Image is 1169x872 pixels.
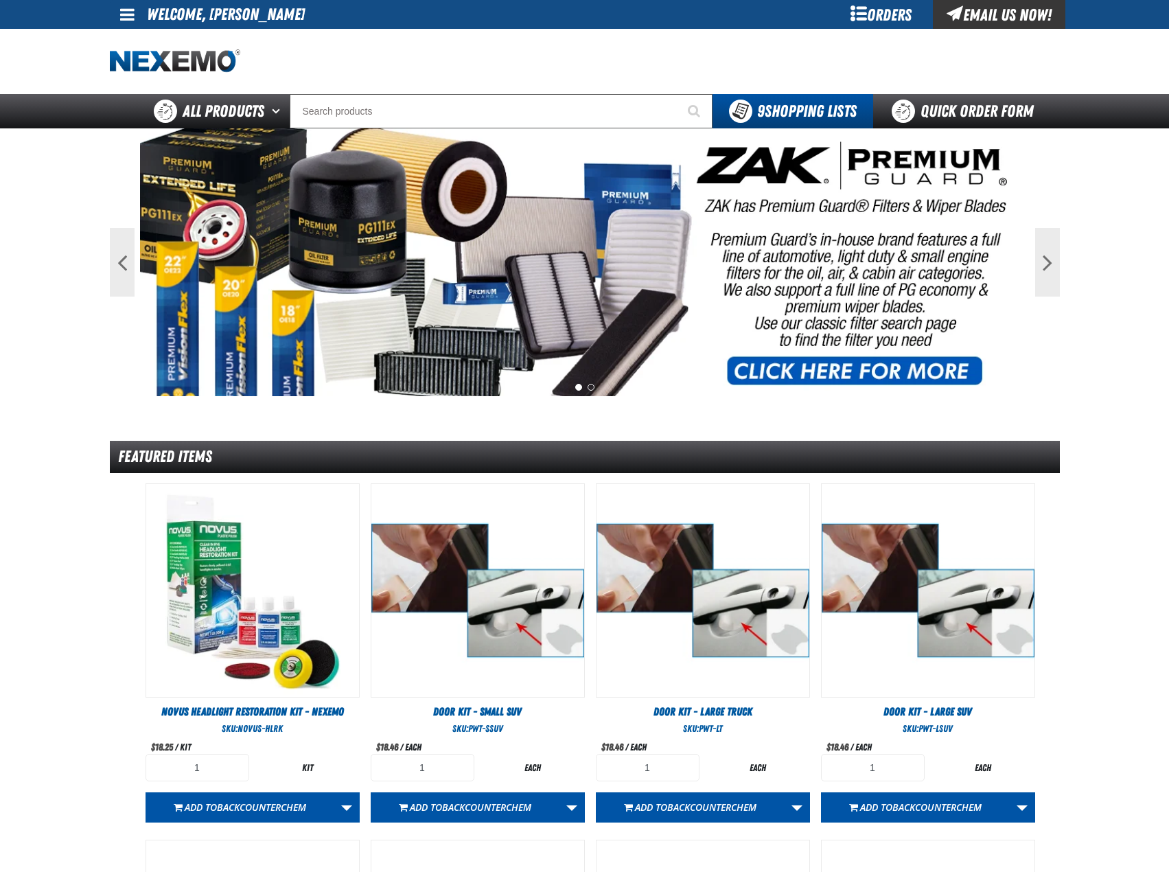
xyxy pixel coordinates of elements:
[597,484,809,697] img: Door Kit - Large Truck
[822,484,1034,697] : View Details of the Door Kit - Large SUV
[433,705,522,718] span: Door Kit - Small SUV
[559,792,585,823] a: More Actions
[371,722,585,735] div: SKU:
[146,704,360,720] a: Novus Headlight Restoration Kit - Nexemo
[597,484,809,697] : View Details of the Door Kit - Large Truck
[371,484,584,697] : View Details of the Door Kit - Small SUV
[175,742,178,753] span: /
[1009,792,1035,823] a: More Actions
[468,723,503,734] span: PWT-SSUV
[821,754,925,781] input: Product Quantity
[713,94,873,128] button: You have 9 Shopping Lists. Open to view details
[588,384,594,391] button: 2 of 2
[110,49,240,73] img: Nexemo logo
[481,761,585,775] div: each
[442,801,531,814] span: BACKCOUNTERCHEM
[410,801,531,814] span: Add to
[185,801,306,814] span: Add to
[146,484,359,697] : View Details of the Novus Headlight Restoration Kit - Nexemo
[784,792,810,823] a: More Actions
[146,792,334,823] button: Add toBACKCOUNTERCHEM
[653,705,752,718] span: Door Kit - Large Truck
[151,742,173,753] span: $18.25
[678,94,713,128] button: Start Searching
[826,742,848,753] span: $18.46
[371,754,474,781] input: Product Quantity
[699,723,722,734] span: PWT-LT
[334,792,360,823] a: More Actions
[400,742,403,753] span: /
[918,723,953,734] span: PWT-LSUV
[892,801,982,814] span: BACKCOUNTERCHEM
[146,484,359,697] img: Novus Headlight Restoration Kit - Nexemo
[667,801,756,814] span: BACKCOUNTERCHEM
[376,742,398,753] span: $18.46
[290,94,713,128] input: Search
[860,801,982,814] span: Add to
[267,94,290,128] button: Open All Products pages
[256,761,360,775] div: kit
[596,792,785,823] button: Add toBACKCOUNTERCHEM
[931,761,1035,775] div: each
[821,792,1010,823] button: Add toBACKCOUNTERCHEM
[146,754,249,781] input: Product Quantity
[850,742,853,753] span: /
[405,742,421,753] span: each
[630,742,647,753] span: each
[140,128,1030,396] img: PG Filters & Wipers
[146,722,360,735] div: SKU:
[110,441,1060,473] div: Featured Items
[883,705,972,718] span: Door Kit - Large SUV
[217,801,306,814] span: BACKCOUNTERCHEM
[821,704,1035,720] a: Door Kit - Large SUV
[821,722,1035,735] div: SKU:
[635,801,756,814] span: Add to
[601,742,623,753] span: $18.46
[822,484,1034,697] img: Door Kit - Large SUV
[110,228,135,297] button: Previous
[706,761,810,775] div: each
[183,99,264,124] span: All Products
[596,754,699,781] input: Product Quantity
[371,484,584,697] img: Door Kit - Small SUV
[575,384,582,391] button: 1 of 2
[855,742,872,753] span: each
[873,94,1059,128] a: Quick Order Form
[180,742,191,753] span: kit
[757,102,765,121] strong: 9
[757,102,857,121] span: Shopping Lists
[161,705,344,718] span: Novus Headlight Restoration Kit - Nexemo
[238,723,283,734] span: NOVUS-HLRK
[371,704,585,720] a: Door Kit - Small SUV
[596,704,810,720] a: Door Kit - Large Truck
[1035,228,1060,297] button: Next
[625,742,628,753] span: /
[596,722,810,735] div: SKU:
[371,792,559,823] button: Add toBACKCOUNTERCHEM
